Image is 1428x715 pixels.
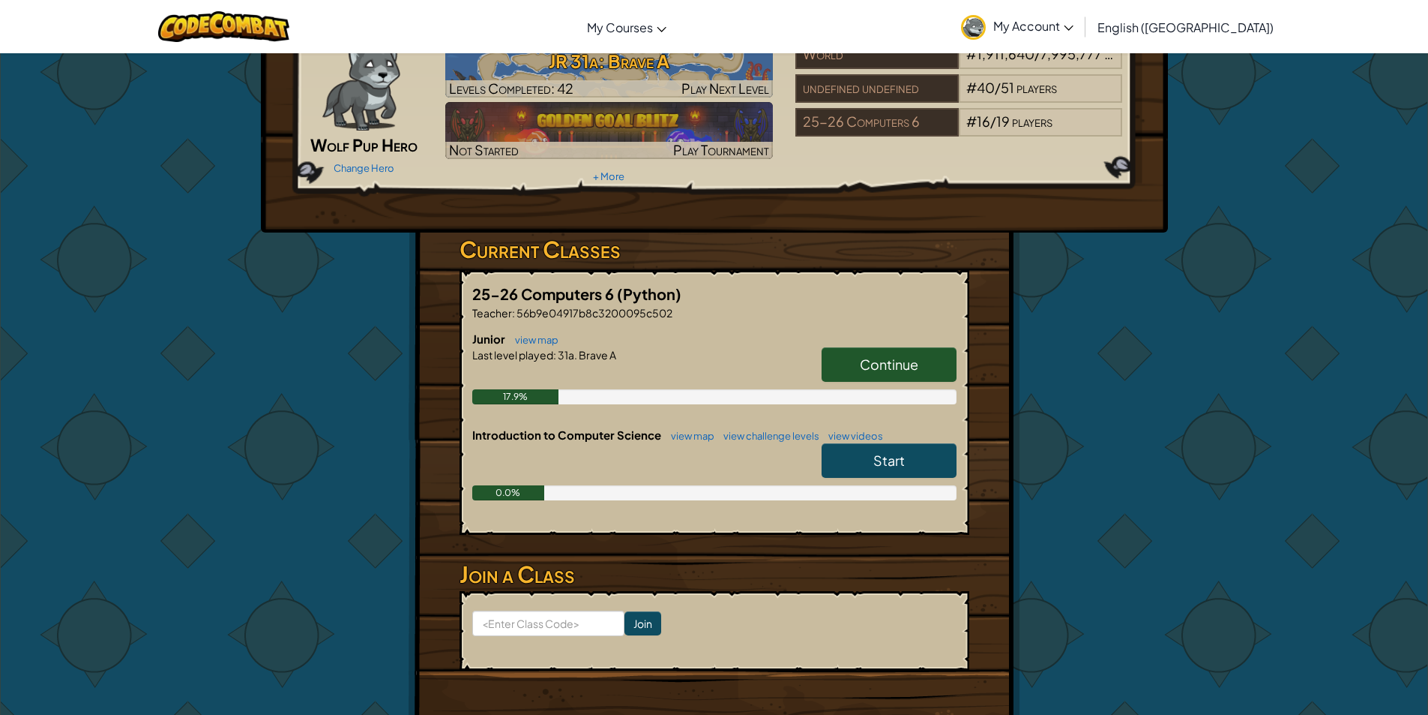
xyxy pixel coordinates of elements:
[512,306,515,320] span: :
[673,141,769,158] span: Play Tournament
[449,141,519,158] span: Not Started
[977,45,1034,62] span: 1,911,640
[795,108,959,137] div: 25-26 Computers 6
[795,122,1123,140] a: 25-26 Computers 6#16/19players
[310,134,418,155] span: Wolf Pup Hero
[860,356,918,373] span: Continue
[795,41,959,69] div: World
[821,430,883,442] a: view videos
[1001,79,1014,96] span: 51
[472,611,624,636] input: <Enter Class Code>
[445,102,773,159] img: Golden Goal
[1090,7,1281,47] a: English ([GEOGRAPHIC_DATA])
[990,113,996,130] span: /
[996,113,1010,130] span: 19
[553,348,556,362] span: :
[977,79,995,96] span: 40
[460,233,969,266] h3: Current Classes
[334,162,394,174] a: Change Hero
[795,55,1123,72] a: World#1,911,640/7,995,777players
[795,89,1123,106] a: undefined undefined#40/51players
[556,348,577,362] span: 31a.
[507,334,558,346] a: view map
[966,45,977,62] span: #
[617,284,681,303] span: (Python)
[445,102,773,159] a: Not StartedPlay Tournament
[966,113,977,130] span: #
[445,44,773,78] h3: JR 31a: Brave A
[515,306,672,320] span: 56b9e04917b8c3200095c502
[1016,79,1057,96] span: players
[1012,113,1052,130] span: players
[472,332,507,346] span: Junior
[577,348,616,362] span: Brave A
[472,284,617,303] span: 25-26 Computers 6
[993,18,1073,34] span: My Account
[472,348,553,362] span: Last level played
[681,80,769,97] span: Play Next Level
[716,430,819,442] a: view challenge levels
[587,20,653,35] span: My Courses
[579,7,674,47] a: My Courses
[961,15,986,40] img: avatar
[995,79,1001,96] span: /
[966,79,977,96] span: #
[472,389,559,404] div: 17.9%
[1040,45,1102,62] span: 7,995,777
[795,74,959,103] div: undefined undefined
[472,485,545,500] div: 0.0%
[472,428,663,442] span: Introduction to Computer Science
[1034,45,1040,62] span: /
[1097,20,1274,35] span: English ([GEOGRAPHIC_DATA])
[953,3,1081,50] a: My Account
[449,80,573,97] span: Levels Completed: 42
[460,557,969,591] h3: Join a Class
[445,41,773,98] a: Play Next Level
[472,306,512,320] span: Teacher
[158,11,289,42] img: CodeCombat logo
[593,170,624,182] a: + More
[977,113,990,130] span: 16
[322,41,400,131] img: wolf-pup-paper-doll.png
[663,430,714,442] a: view map
[624,611,661,635] input: Join
[873,452,905,469] span: Start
